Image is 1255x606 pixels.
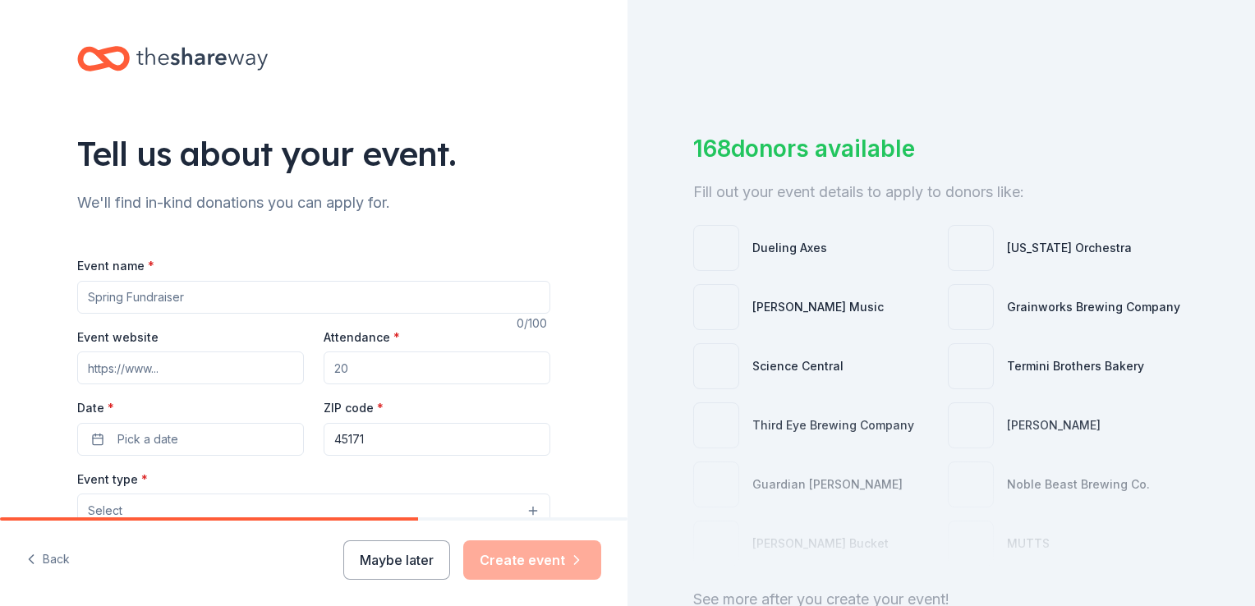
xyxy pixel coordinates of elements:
img: photo for Grainworks Brewing Company [949,285,993,329]
label: Event name [77,258,154,274]
div: Dueling Axes [752,238,827,258]
label: ZIP code [324,400,384,416]
input: 12345 (U.S. only) [324,423,550,456]
button: Back [26,543,70,577]
img: photo for Dueling Axes [694,226,738,270]
img: photo for Minnesota Orchestra [949,226,993,270]
img: photo for Alfred Music [694,285,738,329]
div: We'll find in-kind donations you can apply for. [77,190,550,216]
div: Grainworks Brewing Company [1007,297,1180,317]
label: Date [77,400,304,416]
div: [PERSON_NAME] Music [752,297,884,317]
input: 20 [324,351,550,384]
button: Pick a date [77,423,304,456]
label: Event type [77,471,148,488]
div: 168 donors available [693,131,1189,166]
input: Spring Fundraiser [77,281,550,314]
label: Attendance [324,329,400,346]
div: Tell us about your event. [77,131,550,177]
div: [US_STATE] Orchestra [1007,238,1132,258]
span: Pick a date [117,429,178,449]
input: https://www... [77,351,304,384]
img: photo for Science Central [694,344,738,388]
div: Science Central [752,356,844,376]
button: Maybe later [343,540,450,580]
div: Fill out your event details to apply to donors like: [693,179,1189,205]
button: Select [77,494,550,528]
span: Select [88,501,122,521]
label: Event website [77,329,159,346]
div: Termini Brothers Bakery [1007,356,1144,376]
div: 0 /100 [517,314,550,333]
img: photo for Termini Brothers Bakery [949,344,993,388]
